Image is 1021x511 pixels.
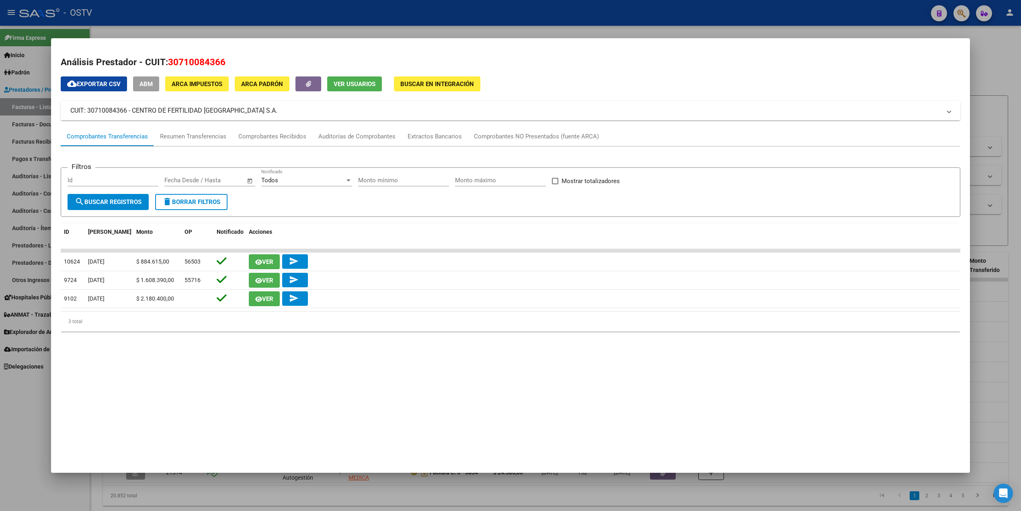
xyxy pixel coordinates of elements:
h3: Filtros [68,161,95,172]
span: ARCA Impuestos [172,80,222,88]
h2: Análisis Prestador - CUIT: [61,56,960,69]
span: 55716 [185,277,201,283]
span: Todos [261,177,278,184]
mat-icon: cloud_download [67,79,77,89]
datatable-header-cell: Acciones [246,223,968,250]
div: Auditorías de Comprobantes [318,132,396,141]
button: ARCA Impuestos [165,76,229,91]
div: Extractos Bancarios [408,132,462,141]
input: Fecha inicio [164,177,197,184]
span: Ver [262,295,273,303]
div: Open Intercom Messenger [994,484,1013,503]
span: 9102 [64,295,77,302]
span: $ 2.180.400,00 [136,295,174,302]
span: OP [185,229,192,235]
button: Buscar en Integración [394,76,480,91]
span: 56503 [185,258,201,265]
datatable-header-cell: ID [61,223,85,250]
span: $ 1.608.390,00 [136,277,174,283]
span: [PERSON_NAME] [88,229,131,235]
span: Buscar en Integración [400,80,474,88]
mat-icon: send [289,275,299,284]
button: Exportar CSV [61,76,127,91]
button: Ver [249,254,280,269]
datatable-header-cell: Notificado [213,223,246,250]
span: Monto [136,229,153,235]
button: ARCA Padrón [235,76,289,91]
span: [DATE] [88,277,105,283]
span: ID [64,229,69,235]
span: Ver Usuarios [334,80,375,88]
span: Borrar Filtros [162,198,220,206]
button: Open calendar [246,176,255,185]
datatable-header-cell: OP [181,223,213,250]
span: 9724 [64,277,77,283]
div: Comprobantes Transferencias [67,132,148,141]
span: Acciones [249,229,272,235]
span: [DATE] [88,258,105,265]
mat-expansion-panel-header: CUIT: 30710084366 - CENTRO DE FERTILIDAD [GEOGRAPHIC_DATA] S.A. [61,101,960,120]
input: Fecha fin [204,177,243,184]
button: Ver [249,291,280,306]
mat-icon: delete [162,197,172,206]
div: Comprobantes Recibidos [238,132,306,141]
span: 30710084366 [168,57,226,67]
span: 10624 [64,258,80,265]
div: 3 total [61,311,960,332]
datatable-header-cell: Monto [133,223,181,250]
mat-icon: send [289,256,299,266]
mat-icon: search [75,197,84,206]
div: Comprobantes NO Presentados (fuente ARCA) [474,132,599,141]
span: Mostrar totalizadores [562,176,620,186]
span: Ver [262,277,273,284]
button: Ver Usuarios [327,76,382,91]
button: ABM [133,76,159,91]
span: Buscar Registros [75,198,141,206]
span: [DATE] [88,295,105,302]
span: Notificado [217,229,244,235]
span: $ 884.615,00 [136,258,169,265]
span: Ver [262,258,273,266]
span: ARCA Padrón [241,80,283,88]
mat-icon: send [289,293,299,303]
span: Exportar CSV [67,80,121,88]
button: Buscar Registros [68,194,149,210]
span: ABM [139,80,153,88]
div: Resumen Transferencias [160,132,226,141]
button: Borrar Filtros [155,194,228,210]
mat-panel-title: CUIT: 30710084366 - CENTRO DE FERTILIDAD [GEOGRAPHIC_DATA] S.A. [70,106,941,115]
button: Ver [249,273,280,288]
datatable-header-cell: Fecha T. [85,223,133,250]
